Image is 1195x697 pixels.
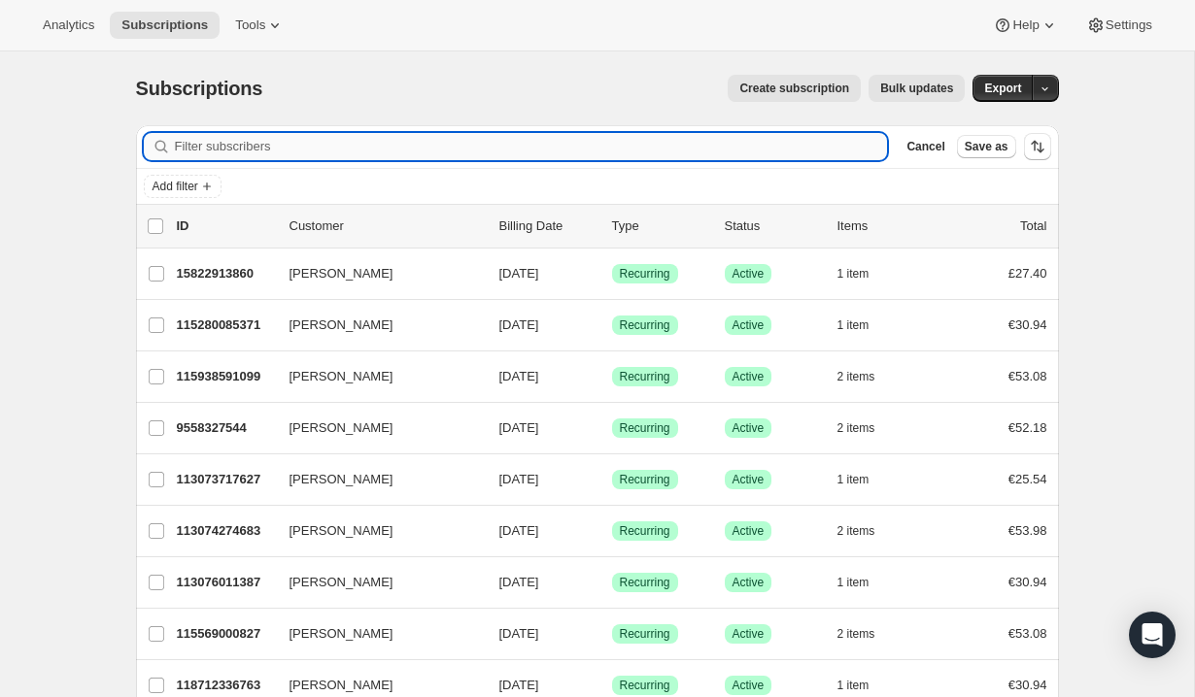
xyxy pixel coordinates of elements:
[499,420,539,435] span: [DATE]
[177,470,274,489] p: 113073717627
[290,624,393,644] span: [PERSON_NAME]
[725,216,822,236] p: Status
[153,179,198,194] span: Add filter
[733,472,765,487] span: Active
[278,258,472,289] button: [PERSON_NAME]
[290,573,393,592] span: [PERSON_NAME]
[278,464,472,495] button: [PERSON_NAME]
[620,678,670,693] span: Recurring
[1106,17,1152,33] span: Settings
[1075,12,1164,39] button: Settings
[499,216,597,236] p: Billing Date
[965,139,1008,154] span: Save as
[620,317,670,333] span: Recurring
[177,418,274,438] p: 9558327544
[837,369,875,384] span: 2 items
[177,624,274,644] p: 115569000827
[899,135,952,158] button: Cancel
[837,266,870,282] span: 1 item
[177,315,274,335] p: 115280085371
[290,418,393,438] span: [PERSON_NAME]
[499,626,539,641] span: [DATE]
[733,626,765,642] span: Active
[290,676,393,695] span: [PERSON_NAME]
[499,472,539,486] span: [DATE]
[499,266,539,281] span: [DATE]
[957,135,1016,158] button: Save as
[612,216,709,236] div: Type
[837,466,891,493] button: 1 item
[837,620,897,647] button: 2 items
[136,78,263,99] span: Subscriptions
[837,363,897,390] button: 2 items
[278,515,472,547] button: [PERSON_NAME]
[739,81,849,96] span: Create subscription
[837,678,870,693] span: 1 item
[177,367,274,386] p: 115938591099
[499,575,539,589] span: [DATE]
[906,139,944,154] span: Cancel
[278,310,472,341] button: [PERSON_NAME]
[144,175,222,198] button: Add filter
[177,264,274,283] p: 15822913860
[177,517,1047,545] div: 113074274683[PERSON_NAME][DATE]SuccessRecurringSuccessActive2 items€53.98
[733,678,765,693] span: Active
[869,75,965,102] button: Bulk updates
[290,521,393,541] span: [PERSON_NAME]
[278,618,472,649] button: [PERSON_NAME]
[290,264,393,283] span: [PERSON_NAME]
[620,266,670,282] span: Recurring
[728,75,861,102] button: Create subscription
[620,472,670,487] span: Recurring
[620,575,670,590] span: Recurring
[31,12,106,39] button: Analytics
[733,266,765,282] span: Active
[177,569,1047,596] div: 113076011387[PERSON_NAME][DATE]SuccessRecurringSuccessActive1 item€30.94
[177,573,274,592] p: 113076011387
[1020,216,1046,236] p: Total
[121,17,208,33] span: Subscriptions
[177,415,1047,442] div: 9558327544[PERSON_NAME][DATE]SuccessRecurringSuccessActive2 items€52.18
[837,472,870,487] span: 1 item
[733,420,765,436] span: Active
[177,620,1047,647] div: 115569000827[PERSON_NAME][DATE]SuccessRecurringSuccessActive2 items€53.08
[499,317,539,332] span: [DATE]
[733,523,765,539] span: Active
[880,81,953,96] span: Bulk updates
[1008,472,1047,486] span: €25.54
[290,367,393,386] span: [PERSON_NAME]
[1008,266,1047,281] span: £27.40
[837,420,875,436] span: 2 items
[984,81,1021,96] span: Export
[837,626,875,642] span: 2 items
[290,216,484,236] p: Customer
[1008,523,1047,538] span: €53.98
[1008,575,1047,589] span: €30.94
[499,369,539,383] span: [DATE]
[837,216,935,236] div: Items
[837,575,870,590] span: 1 item
[499,678,539,692] span: [DATE]
[837,569,891,596] button: 1 item
[278,567,472,598] button: [PERSON_NAME]
[290,315,393,335] span: [PERSON_NAME]
[733,369,765,384] span: Active
[1008,369,1047,383] span: €53.08
[177,216,1047,236] div: IDCustomerBilling DateTypeStatusItemsTotal
[973,75,1033,102] button: Export
[837,517,897,545] button: 2 items
[620,420,670,436] span: Recurring
[1024,133,1051,160] button: Sort the results
[223,12,296,39] button: Tools
[175,133,888,160] input: Filter subscribers
[837,260,891,287] button: 1 item
[620,523,670,539] span: Recurring
[177,466,1047,493] div: 113073717627[PERSON_NAME][DATE]SuccessRecurringSuccessActive1 item€25.54
[620,369,670,384] span: Recurring
[110,12,220,39] button: Subscriptions
[43,17,94,33] span: Analytics
[278,361,472,392] button: [PERSON_NAME]
[1012,17,1039,33] span: Help
[290,470,393,489] span: [PERSON_NAME]
[733,317,765,333] span: Active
